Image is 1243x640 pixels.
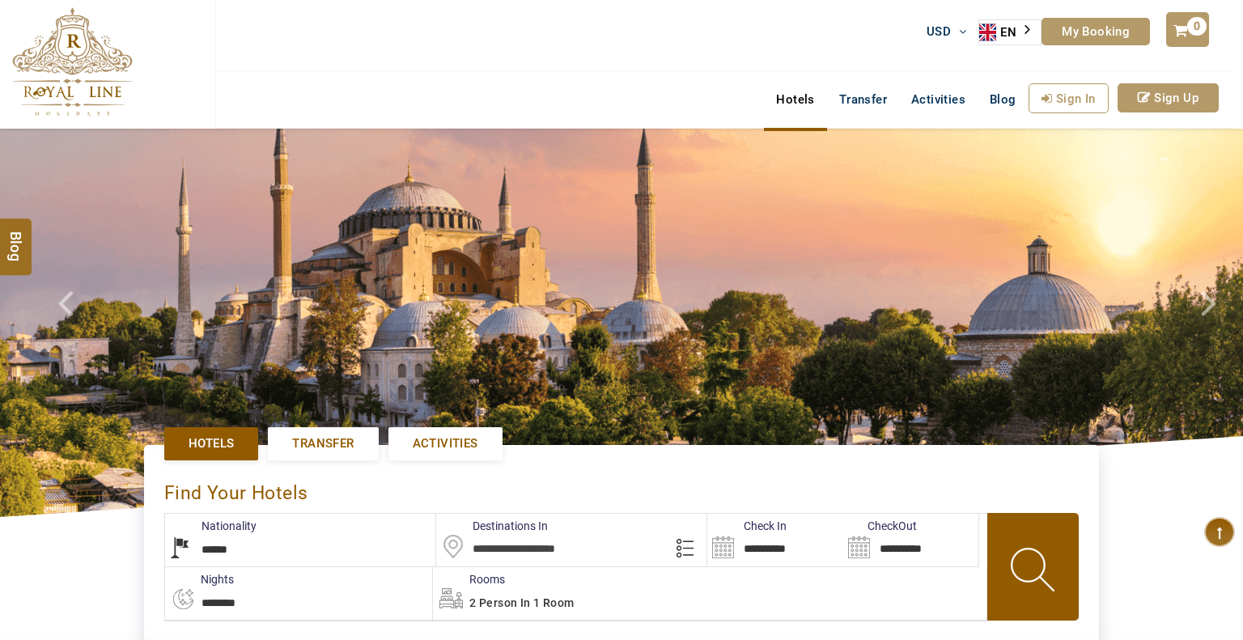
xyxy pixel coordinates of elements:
[843,514,978,566] input: Search
[165,518,257,534] label: Nationality
[843,518,917,534] label: CheckOut
[1166,12,1208,47] a: 0
[1187,17,1207,36] span: 0
[978,19,1041,45] div: Language
[6,231,27,245] span: Blog
[164,571,234,587] label: nights
[764,83,826,116] a: Hotels
[436,518,548,534] label: Destinations In
[1041,18,1150,45] a: My Booking
[990,92,1016,107] span: Blog
[979,20,1041,45] a: EN
[1029,83,1109,113] a: Sign In
[1181,129,1243,517] a: Check next image
[707,518,787,534] label: Check In
[413,435,478,452] span: Activities
[827,83,899,116] a: Transfer
[978,83,1029,116] a: Blog
[37,129,100,517] a: Check next prev
[164,465,1079,513] div: Find Your Hotels
[707,514,842,566] input: Search
[292,435,354,452] span: Transfer
[268,427,378,460] a: Transfer
[978,19,1041,45] aside: Language selected: English
[927,24,951,39] span: USD
[164,427,258,460] a: Hotels
[388,427,503,460] a: Activities
[1118,83,1219,112] a: Sign Up
[433,571,505,587] label: Rooms
[189,435,234,452] span: Hotels
[469,596,574,609] span: 2 Person in 1 Room
[899,83,978,116] a: Activities
[12,7,133,117] img: The Royal Line Holidays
